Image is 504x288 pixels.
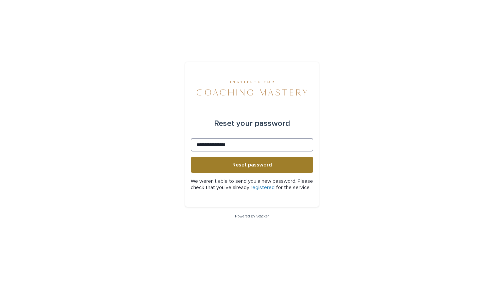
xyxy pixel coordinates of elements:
[191,157,313,173] button: Reset password
[197,78,307,98] img: yOsNXPgjR0ukC3J57Hyw
[191,178,313,191] p: We weren't able to send you a new password. Please check that you've already for the service.
[232,162,272,167] span: Reset password
[235,214,269,218] a: Powered By Stacker
[214,114,290,133] div: Reset your password
[251,185,275,190] a: registered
